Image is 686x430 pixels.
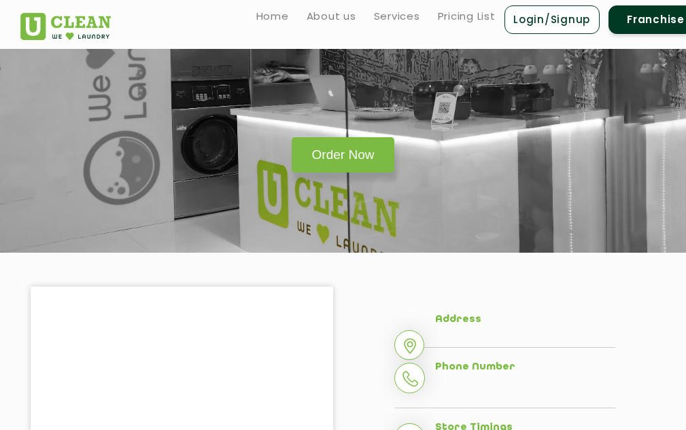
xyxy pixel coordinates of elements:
[20,13,111,40] img: UClean Laundry and Dry Cleaning
[438,8,496,24] a: Pricing List
[435,314,615,326] h5: Address
[504,5,600,34] a: Login/Signup
[307,8,356,24] a: About us
[435,361,615,374] h5: Phone Number
[374,8,420,24] a: Services
[292,137,395,173] a: Order Now
[256,8,289,24] a: Home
